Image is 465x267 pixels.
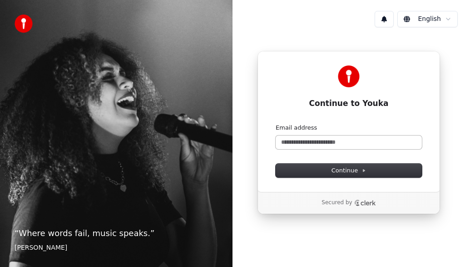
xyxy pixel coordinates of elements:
[354,200,376,206] a: Clerk logo
[322,199,352,207] p: Secured by
[15,227,218,240] p: “ Where words fail, music speaks. ”
[15,243,218,252] footer: [PERSON_NAME]
[276,164,422,177] button: Continue
[338,65,360,87] img: Youka
[276,124,317,132] label: Email address
[276,98,422,109] h1: Continue to Youka
[331,166,366,175] span: Continue
[15,15,33,33] img: youka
